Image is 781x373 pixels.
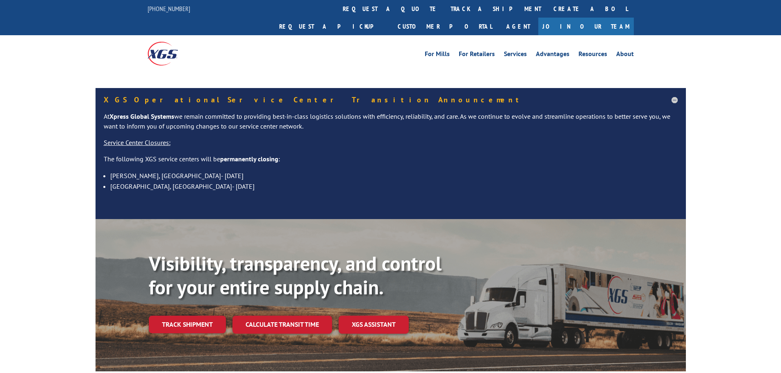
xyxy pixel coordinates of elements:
[538,18,634,35] a: Join Our Team
[110,181,678,192] li: [GEOGRAPHIC_DATA], [GEOGRAPHIC_DATA]- [DATE]
[109,112,174,120] strong: Xpress Global Systems
[459,51,495,60] a: For Retailers
[104,138,171,147] u: Service Center Closures:
[339,316,409,333] a: XGS ASSISTANT
[578,51,607,60] a: Resources
[149,316,226,333] a: Track shipment
[104,112,678,138] p: At we remain committed to providing best-in-class logistics solutions with efficiency, reliabilit...
[104,96,678,104] h5: XGS Operational Service Center Transition Announcement
[110,170,678,181] li: [PERSON_NAME], [GEOGRAPHIC_DATA]- [DATE]
[273,18,392,35] a: Request a pickup
[425,51,450,60] a: For Mills
[498,18,538,35] a: Agent
[504,51,527,60] a: Services
[220,155,278,163] strong: permanently closing
[148,5,190,13] a: [PHONE_NUMBER]
[536,51,569,60] a: Advantages
[392,18,498,35] a: Customer Portal
[149,251,442,300] b: Visibility, transparency, and control for your entire supply chain.
[104,154,678,171] p: The following XGS service centers will be :
[232,316,332,333] a: Calculate transit time
[616,51,634,60] a: About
